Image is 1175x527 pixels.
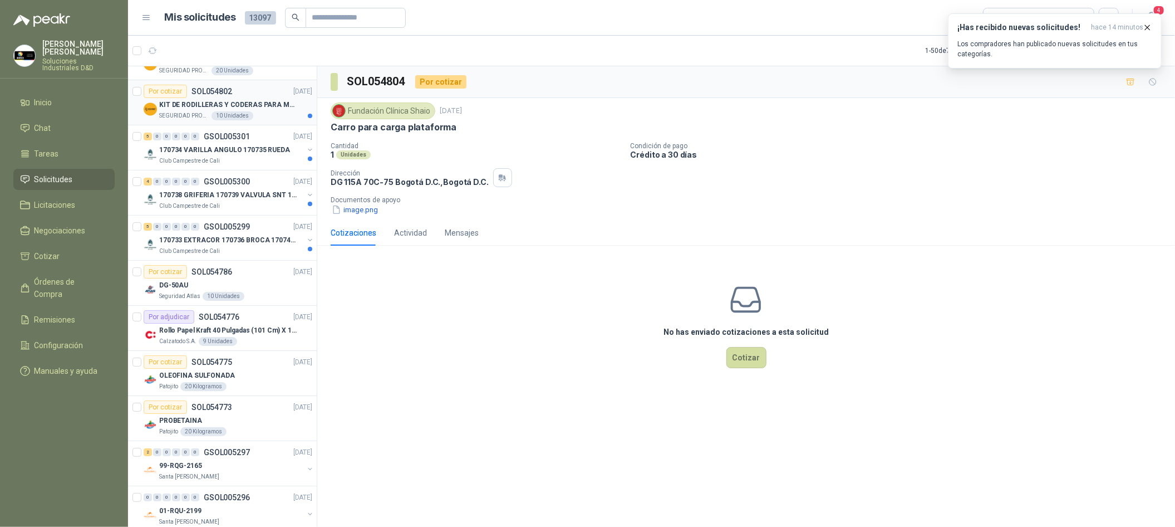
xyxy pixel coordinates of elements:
div: 0 [153,448,161,456]
div: 0 [172,494,180,501]
p: 99-RQG-2165 [159,461,202,471]
h3: No has enviado cotizaciones a esta solicitud [663,326,829,338]
span: Licitaciones [35,199,76,211]
p: Carro para carga plataforma [331,121,456,133]
div: Por adjudicar [144,310,194,324]
div: 0 [172,178,180,186]
a: 0 0 0 0 0 0 GSOL005296[DATE] Company Logo01-RQU-2199Santa [PERSON_NAME] [144,491,314,526]
p: [DATE] [440,106,462,116]
img: Company Logo [144,283,157,296]
span: Chat [35,122,51,134]
div: 20 Unidades [212,66,253,75]
span: Configuración [35,339,83,352]
img: Company Logo [144,193,157,206]
p: [DATE] [293,492,312,503]
div: 0 [153,178,161,186]
p: [DATE] [293,86,312,97]
button: image.png [331,204,379,216]
img: Company Logo [144,328,157,341]
p: SOL054773 [191,403,232,411]
span: hace 14 minutos [1091,23,1143,32]
p: 170733 EXTRACOR 170736 BROCA 170743 PORTACAND [159,235,298,246]
p: Documentos de apoyo [331,196,1171,204]
img: Company Logo [144,373,157,387]
img: Company Logo [144,148,157,161]
div: Todas [990,12,1014,24]
p: Soluciones Industriales D&D [42,58,115,71]
p: Santa [PERSON_NAME] [159,472,219,481]
p: GSOL005301 [204,133,250,140]
a: Chat [13,118,115,139]
p: GSOL005296 [204,494,250,501]
div: 20 Kilogramos [180,427,227,436]
p: KIT DE RODILLERAS Y CODERAS PARA MOTORIZADO [159,100,298,110]
p: GSOL005297 [204,448,250,456]
div: 0 [153,223,161,231]
span: search [292,13,299,21]
p: [DATE] [293,447,312,458]
div: 0 [163,448,171,456]
p: Calzatodo S.A. [159,337,196,346]
div: 10 Unidades [212,111,253,120]
div: 0 [191,178,199,186]
div: 9 Unidades [199,337,237,346]
p: 170738 GRIFERIA 170739 VALVULA SNT 170742 VALVULA [159,190,298,201]
p: Patojito [159,382,178,391]
span: 4 [1153,5,1165,16]
div: 5 [144,133,152,140]
div: 4 [144,178,152,186]
p: Santa [PERSON_NAME] [159,518,219,526]
div: 0 [181,178,190,186]
a: Cotizar [13,246,115,267]
div: Cotizaciones [331,227,376,239]
p: SOL054786 [191,268,232,276]
p: Club Campestre de Cali [159,202,220,211]
a: Configuración [13,335,115,356]
a: Solicitudes [13,169,115,190]
a: 4 0 0 0 0 0 GSOL005300[DATE] Company Logo170738 GRIFERIA 170739 VALVULA SNT 170742 VALVULAClub Ca... [144,175,314,211]
p: [DATE] [293,131,312,142]
img: Logo peakr [13,13,70,27]
p: GSOL005299 [204,223,250,231]
div: Actividad [394,227,427,239]
p: [DATE] [293,357,312,368]
span: Manuales y ayuda [35,365,98,377]
p: Club Campestre de Cali [159,157,220,165]
img: Company Logo [14,45,35,66]
span: Tareas [35,148,59,160]
a: Por adjudicarSOL054776[DATE] Company LogoRollo Papel Kraft 40 Pulgadas (101 Cm) X 150 Mts 60 GrCa... [128,306,317,351]
div: 0 [172,133,180,140]
p: DG-50AU [159,280,188,291]
div: 0 [172,448,180,456]
img: Company Logo [144,103,157,116]
button: ¡Has recibido nuevas solicitudes!hace 14 minutos Los compradores han publicado nuevas solicitudes... [948,13,1162,69]
div: 0 [153,133,161,140]
a: Negociaciones [13,220,115,241]
a: Remisiones [13,309,115,330]
span: Órdenes de Compra [35,276,104,300]
h3: SOL054804 [347,73,406,90]
button: 4 [1142,8,1162,28]
div: Por cotizar [144,355,187,369]
div: 0 [163,133,171,140]
a: 2 0 0 0 0 0 GSOL005297[DATE] Company Logo99-RQG-2165Santa [PERSON_NAME] [144,446,314,481]
p: 170734 VARILLA ANGULO 170735 RUEDA [159,145,290,155]
p: Dirección [331,169,489,177]
p: Crédito a 30 días [631,150,1171,159]
a: Por cotizarSOL054775[DATE] Company LogoOLEOFINA SULFONADAPatojito20 Kilogramos [128,351,317,396]
a: Por cotizarSOL054802[DATE] Company LogoKIT DE RODILLERAS Y CODERAS PARA MOTORIZADOSEGURIDAD PROVI... [128,80,317,125]
p: [DATE] [293,312,312,323]
p: SOL054775 [191,358,232,366]
h1: Mis solicitudes [165,9,236,26]
div: Por cotizar [415,75,466,89]
div: Por cotizar [144,85,187,98]
p: Club Campestre de Cali [159,247,220,256]
p: [DATE] [293,267,312,277]
div: 0 [153,494,161,501]
div: Por cotizar [144,265,187,279]
div: 2 [144,448,152,456]
div: 10 Unidades [203,292,244,301]
div: 0 [144,494,152,501]
p: Seguridad Atlas [159,292,200,301]
p: Cantidad [331,142,622,150]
